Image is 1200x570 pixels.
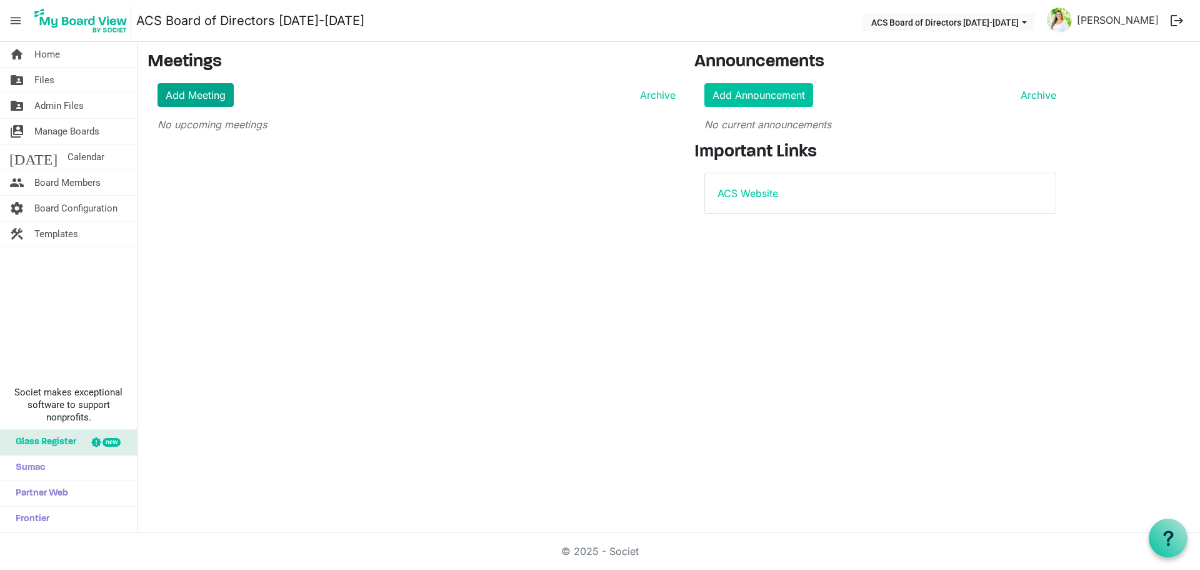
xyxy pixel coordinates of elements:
span: Calendar [67,145,104,170]
span: folder_shared [9,93,24,118]
span: Admin Files [34,93,84,118]
span: home [9,42,24,67]
p: No upcoming meetings [157,117,676,132]
span: people [9,170,24,195]
div: new [102,438,121,447]
span: Glass Register [9,430,76,455]
h3: Important Links [694,142,1066,163]
a: © 2025 - Societ [561,545,639,557]
a: My Board View Logo [31,5,136,36]
a: Add Announcement [704,83,813,107]
span: Manage Boards [34,119,99,144]
span: Home [34,42,60,67]
button: ACS Board of Directors 2024-2025 dropdownbutton [863,13,1035,31]
h3: Meetings [147,52,676,73]
span: Frontier [9,507,49,532]
span: folder_shared [9,68,24,93]
span: Board Members [34,170,101,195]
span: Societ makes exceptional software to support nonprofits. [6,386,131,424]
span: switch_account [9,119,24,144]
img: My Board View Logo [31,5,131,36]
span: settings [9,196,24,221]
a: ACS Board of Directors [DATE]-[DATE] [136,8,364,33]
span: Partner Web [9,481,68,506]
a: Add Meeting [157,83,234,107]
button: logout [1164,8,1190,34]
span: [DATE] [9,145,57,170]
h3: Announcements [694,52,1066,73]
a: Archive [635,88,676,103]
span: construction [9,221,24,247]
span: Templates [34,221,78,247]
p: No current announcements [704,117,1056,132]
a: Archive [1016,88,1056,103]
span: menu [4,9,27,33]
span: Files [34,68,54,93]
span: Board Configuration [34,196,117,221]
a: ACS Website [717,187,778,200]
span: Sumac [9,455,45,481]
a: [PERSON_NAME] [1072,8,1164,33]
img: P1o51ie7xrVY5UL7ARWEW2r7gNC2P9H9vlLPs2zch7fLSXidsvLolGPwwA3uyx8AkiPPL2cfIerVbTx3yTZ2nQ_thumb.png [1047,8,1072,33]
